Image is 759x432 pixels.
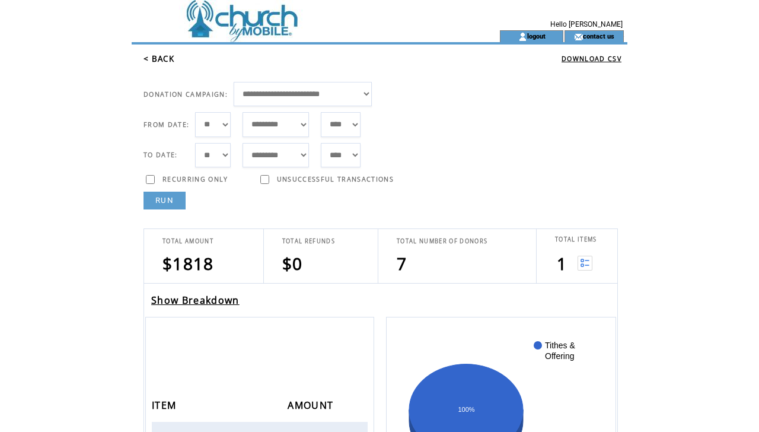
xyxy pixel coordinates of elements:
[143,53,174,64] a: < BACK
[578,256,592,271] img: View list
[527,32,546,40] a: logout
[277,175,394,183] span: UNSUCCESSFUL TRANSACTIONS
[288,401,336,408] a: AMOUNT
[288,396,336,418] span: AMOUNT
[397,237,487,245] span: TOTAL NUMBER OF DONORS
[143,192,186,209] a: RUN
[152,396,179,418] span: ITEM
[282,237,335,245] span: TOTAL REFUNDS
[562,55,621,63] a: DOWNLOAD CSV
[550,20,623,28] span: Hello [PERSON_NAME]
[151,294,240,307] a: Show Breakdown
[143,120,189,129] span: FROM DATE:
[143,90,228,99] span: DONATION CAMPAIGN:
[518,32,527,42] img: account_icon.gif
[282,252,303,275] span: $0
[555,236,597,243] span: TOTAL ITEMS
[162,175,228,183] span: RECURRING ONLY
[458,406,474,413] text: 100%
[545,351,575,361] text: Offering
[574,32,583,42] img: contact_us_icon.gif
[162,252,214,275] span: $1818
[152,401,179,408] a: ITEM
[545,341,575,350] text: Tithes &
[162,237,213,245] span: TOTAL AMOUNT
[397,252,407,275] span: 7
[557,252,567,275] span: 1
[143,151,178,159] span: TO DATE:
[583,32,614,40] a: contact us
